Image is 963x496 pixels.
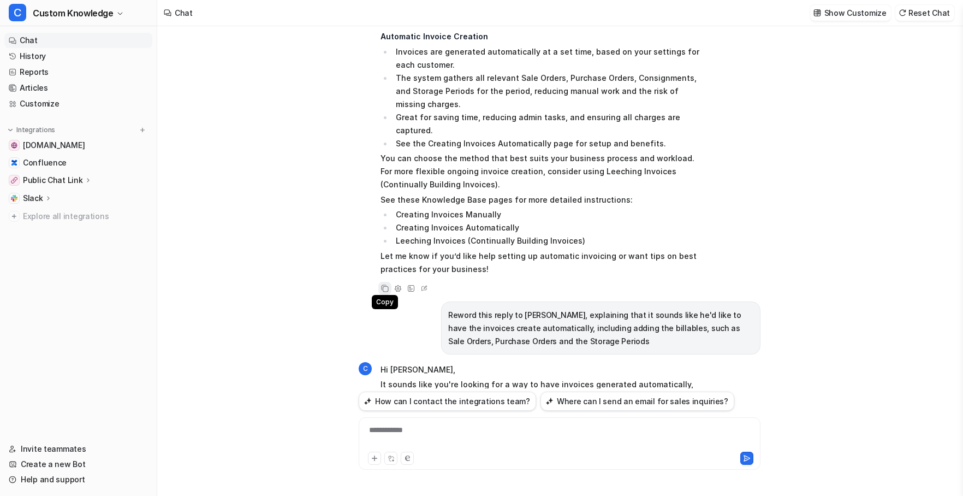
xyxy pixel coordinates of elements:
li: See the Creating Invoices Automatically page for setup and benefits. [393,137,700,150]
img: explore all integrations [9,211,20,222]
img: Slack [11,195,17,202]
img: expand menu [7,126,14,134]
a: Invite teammates [4,441,152,457]
p: Public Chat Link [23,175,83,186]
li: Great for saving time, reducing admin tasks, and ensuring all charges are captured. [393,111,700,137]
button: Where can I send an email for sales inquiries? [540,392,734,411]
p: Show Customize [824,7,887,19]
strong: Automatic Invoice Creation [381,32,488,41]
span: Copy [372,295,397,309]
a: History [4,49,152,64]
p: Hi [PERSON_NAME], [381,363,700,376]
span: Explore all integrations [23,208,148,225]
p: Slack [23,193,43,204]
span: Custom Knowledge [33,5,114,21]
span: C [359,362,372,375]
a: Reports [4,64,152,80]
img: help.cartoncloud.com [11,142,17,149]
img: menu_add.svg [139,126,146,134]
li: Creating Invoices Automatically [393,221,700,234]
p: Integrations [16,126,55,134]
li: Creating Invoices Manually [393,208,700,221]
img: Public Chat Link [11,177,17,184]
button: Reset Chat [895,5,954,21]
p: See these Knowledge Base pages for more detailed instructions: [381,193,700,206]
p: You can choose the method that best suits your business process and workload. For more flexible o... [381,152,700,191]
img: Confluence [11,160,17,166]
button: How can I contact the integrations team? [359,392,536,411]
a: ConfluenceConfluence [4,155,152,170]
a: Customize [4,96,152,111]
li: Leeching Invoices (Continually Building Invoices) [393,234,700,247]
li: The system gathers all relevant Sale Orders, Purchase Orders, Consignments, and Storage Periods f... [393,72,700,111]
img: customize [813,9,821,17]
a: Articles [4,80,152,96]
a: Create a new Bot [4,457,152,472]
span: C [9,4,26,21]
p: Reword this reply to [PERSON_NAME], explaining that it sounds like he'd like to have the invoices... [448,309,753,348]
button: Integrations [4,125,58,135]
span: [DOMAIN_NAME] [23,140,85,151]
a: Chat [4,33,152,48]
p: Let me know if you’d like help setting up automatic invoicing or want tips on best practices for ... [381,250,700,276]
button: Show Customize [810,5,891,21]
a: Help and support [4,472,152,487]
p: It sounds like you're looking for a way to have invoices generated automatically, including all y... [381,378,700,417]
img: reset [899,9,906,17]
a: Explore all integrations [4,209,152,224]
li: Invoices are generated automatically at a set time, based on your settings for each customer. [393,45,700,72]
span: Confluence [23,157,67,168]
a: help.cartoncloud.com[DOMAIN_NAME] [4,138,152,153]
div: Chat [175,7,193,19]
